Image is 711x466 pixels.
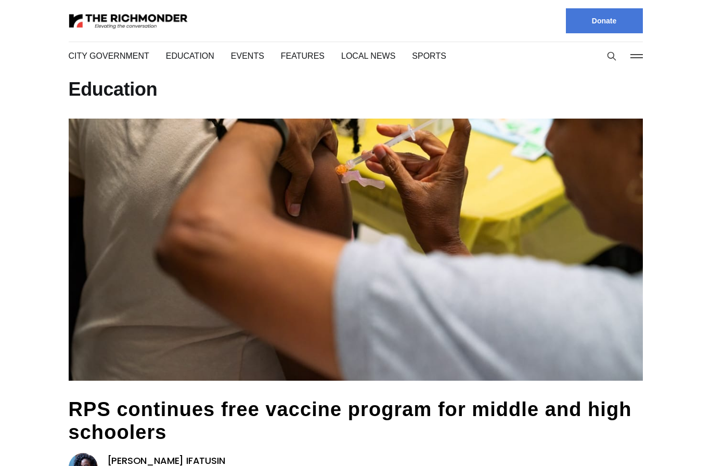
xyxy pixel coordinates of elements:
[656,415,711,466] iframe: portal-trigger
[163,50,212,62] a: Education
[69,119,643,381] img: RPS continues free vaccine program for middle and high schoolers
[276,50,316,62] a: Features
[401,50,433,62] a: Sports
[333,50,384,62] a: Local News
[566,8,643,33] a: Donate
[69,50,147,62] a: City Government
[228,50,259,62] a: Events
[69,81,643,98] h1: Education
[69,395,616,446] a: RPS continues free vaccine program for middle and high schoolers
[69,12,188,30] img: The Richmonder
[604,48,619,64] button: Search this site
